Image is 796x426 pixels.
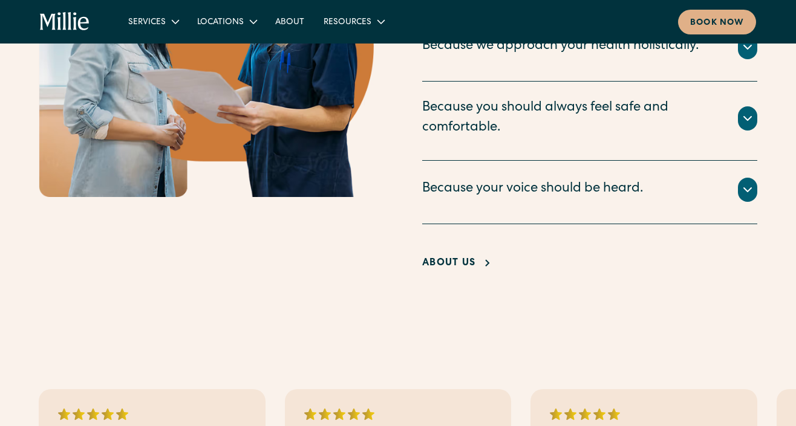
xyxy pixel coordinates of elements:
div: Because your voice should be heard. [422,179,644,199]
div: Book now [690,17,744,30]
div: Services [119,11,188,31]
div: Locations [188,11,266,31]
img: 5 stars rating [58,408,128,420]
div: Because you should always feel safe and comfortable. [422,98,723,138]
a: home [40,12,90,31]
div: Resources [324,16,371,29]
img: 5 stars rating [550,408,620,420]
div: Because we approach your health holistically. [422,37,699,57]
div: Locations [197,16,244,29]
div: Resources [314,11,393,31]
a: Book now [678,10,756,34]
a: About Us [422,256,495,271]
img: 5 stars rating [304,408,374,420]
div: About Us [422,256,475,271]
a: About [266,11,314,31]
div: Services [128,16,166,29]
